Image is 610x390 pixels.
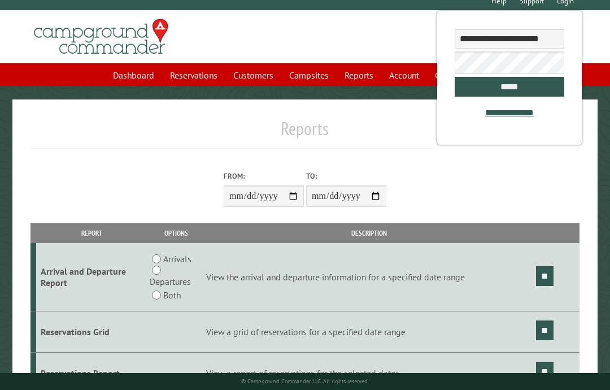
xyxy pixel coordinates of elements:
td: View the arrival and departure information for a specified date range [204,243,534,311]
label: Both [163,288,181,302]
th: Report [36,223,148,243]
label: From: [224,171,304,181]
a: Communications [428,64,504,86]
td: Reservations Grid [36,311,148,353]
a: Campsites [282,64,335,86]
label: To: [306,171,386,181]
a: Dashboard [106,64,161,86]
a: Account [382,64,426,86]
td: View a grid of reservations for a specified date range [204,311,534,353]
a: Reports [338,64,380,86]
a: Customers [226,64,280,86]
small: © Campground Commander LLC. All rights reserved. [241,378,369,385]
td: Arrival and Departure Report [36,243,148,311]
h1: Reports [30,118,579,149]
a: Reservations [163,64,224,86]
th: Description [204,223,534,243]
th: Options [148,223,204,243]
label: Departures [150,275,191,288]
label: Arrivals [163,252,191,266]
img: Campground Commander [30,15,172,59]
